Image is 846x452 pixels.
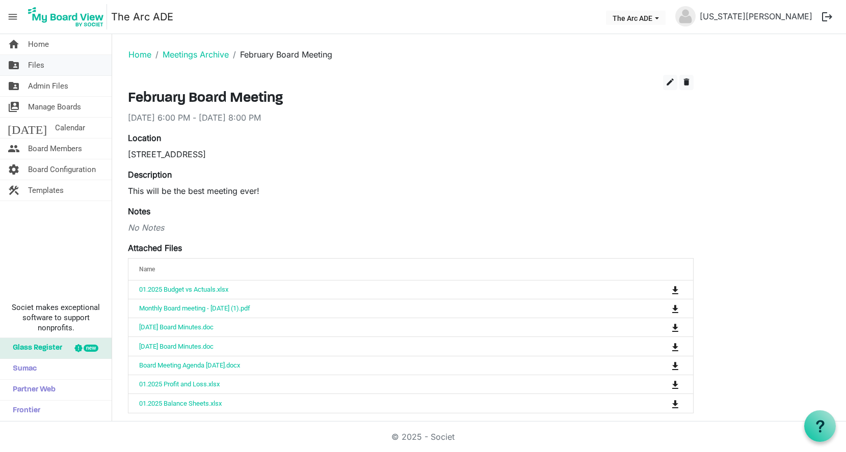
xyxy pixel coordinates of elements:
[25,4,107,30] img: My Board View Logo
[128,299,629,318] td: Monthly Board meeting - February 19 2025 (1).pdf is template cell column header Name
[629,299,693,318] td: is Command column column header
[629,336,693,355] td: is Command column column header
[28,180,64,201] span: Templates
[128,336,629,355] td: 01.15.2025 Board Minutes.doc is template cell column header Name
[139,361,240,369] a: Board Meeting Agenda [DATE].docx
[668,301,682,316] button: Download
[663,75,677,90] button: edit
[139,343,214,350] a: [DATE] Board Minutes.doc
[128,168,172,181] label: Description
[679,75,694,90] button: delete
[139,286,228,293] a: 01.2025 Budget vs Actuals.xlsx
[139,304,250,312] a: Monthly Board meeting - [DATE] (1).pdf
[629,318,693,336] td: is Command column column header
[668,396,682,410] button: Download
[128,148,694,160] div: [STREET_ADDRESS]
[668,377,682,391] button: Download
[8,97,20,117] span: switch_account
[8,380,56,400] span: Partner Web
[28,76,68,96] span: Admin Files
[28,34,49,54] span: Home
[666,77,675,87] span: edit
[128,221,694,234] div: No Notes
[111,7,173,27] a: The Arc ADE
[8,338,62,358] span: Glass Register
[84,345,98,352] div: new
[229,48,332,61] li: February Board Meeting
[55,118,85,138] span: Calendar
[25,4,111,30] a: My Board View Logo
[139,266,155,273] span: Name
[139,400,222,407] a: 01.2025 Balance Sheets.xlsx
[128,242,182,254] label: Attached Files
[128,393,629,412] td: 01.2025 Balance Sheets.xlsx is template cell column header Name
[668,320,682,334] button: Download
[696,6,816,26] a: [US_STATE][PERSON_NAME]
[668,282,682,297] button: Download
[606,11,666,25] button: The Arc ADE dropdownbutton
[128,49,151,60] a: Home
[8,55,20,75] span: folder_shared
[668,358,682,373] button: Download
[816,6,838,27] button: logout
[8,138,20,159] span: people
[28,97,81,117] span: Manage Boards
[629,393,693,412] td: is Command column column header
[128,318,629,336] td: 02.01.2025 Board Minutes.doc is template cell column header Name
[128,132,161,144] label: Location
[3,7,22,26] span: menu
[163,49,229,60] a: Meetings Archive
[28,138,82,159] span: Board Members
[8,180,20,201] span: construction
[128,280,629,299] td: 01.2025 Budget vs Actuals.xlsx is template cell column header Name
[139,380,220,388] a: 01.2025 Profit and Loss.xlsx
[675,6,696,26] img: no-profile-picture.svg
[8,34,20,54] span: home
[128,356,629,375] td: Board Meeting Agenda 2-19-25.docx is template cell column header Name
[8,401,40,421] span: Frontier
[8,359,37,379] span: Sumac
[8,76,20,96] span: folder_shared
[682,77,691,87] span: delete
[128,111,694,124] div: [DATE] 6:00 PM - [DATE] 8:00 PM
[391,432,455,442] a: © 2025 - Societ
[139,323,214,331] a: [DATE] Board Minutes.doc
[128,185,694,197] p: This will be the best meeting ever!
[5,302,107,333] span: Societ makes exceptional software to support nonprofits.
[8,118,47,138] span: [DATE]
[629,356,693,375] td: is Command column column header
[8,159,20,180] span: settings
[128,375,629,393] td: 01.2025 Profit and Loss.xlsx is template cell column header Name
[668,339,682,353] button: Download
[28,55,44,75] span: Files
[629,280,693,299] td: is Command column column header
[128,90,694,107] h3: February Board Meeting
[28,159,96,180] span: Board Configuration
[629,375,693,393] td: is Command column column header
[128,205,150,217] label: Notes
